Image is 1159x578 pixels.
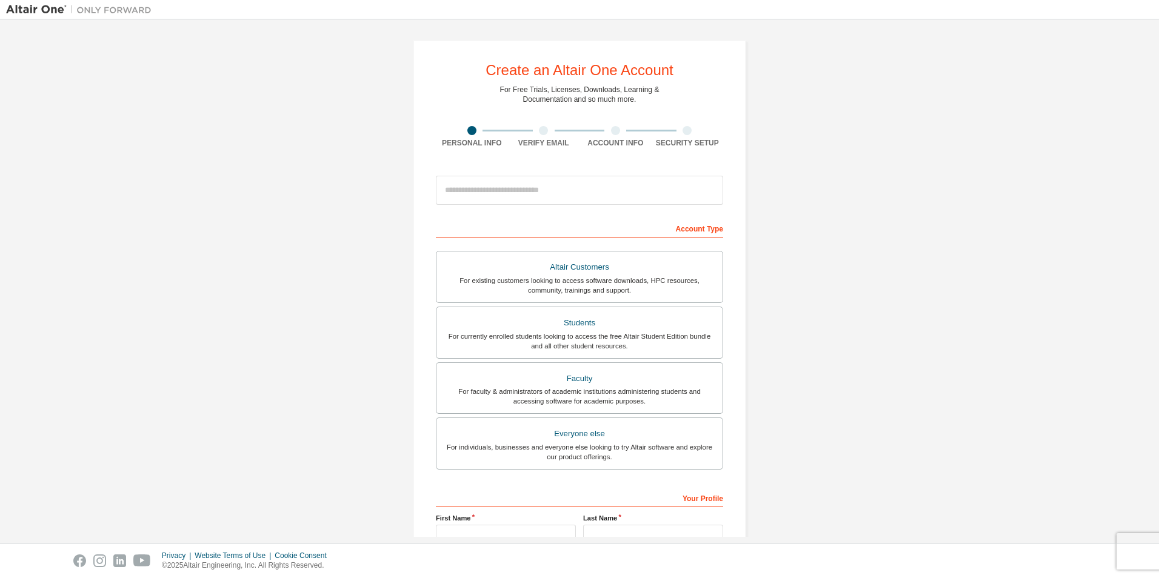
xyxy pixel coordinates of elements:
div: Everyone else [444,425,715,442]
img: Altair One [6,4,158,16]
div: For individuals, businesses and everyone else looking to try Altair software and explore our prod... [444,442,715,462]
img: youtube.svg [133,554,151,567]
div: Security Setup [652,138,724,148]
div: Website Terms of Use [195,551,275,560]
label: Last Name [583,513,723,523]
div: For faculty & administrators of academic institutions administering students and accessing softwa... [444,387,715,406]
div: Verify Email [508,138,580,148]
div: Create an Altair One Account [486,63,673,78]
p: © 2025 Altair Engineering, Inc. All Rights Reserved. [162,560,334,571]
div: Altair Customers [444,259,715,276]
div: Personal Info [436,138,508,148]
div: For currently enrolled students looking to access the free Altair Student Edition bundle and all ... [444,331,715,351]
div: Privacy [162,551,195,560]
label: First Name [436,513,576,523]
div: Account Info [579,138,652,148]
div: For Free Trials, Licenses, Downloads, Learning & Documentation and so much more. [500,85,660,104]
div: Cookie Consent [275,551,333,560]
img: instagram.svg [93,554,106,567]
div: Faculty [444,370,715,387]
div: Your Profile [436,488,723,507]
div: Students [444,314,715,331]
div: Account Type [436,218,723,238]
img: linkedin.svg [113,554,126,567]
img: facebook.svg [73,554,86,567]
div: For existing customers looking to access software downloads, HPC resources, community, trainings ... [444,276,715,295]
